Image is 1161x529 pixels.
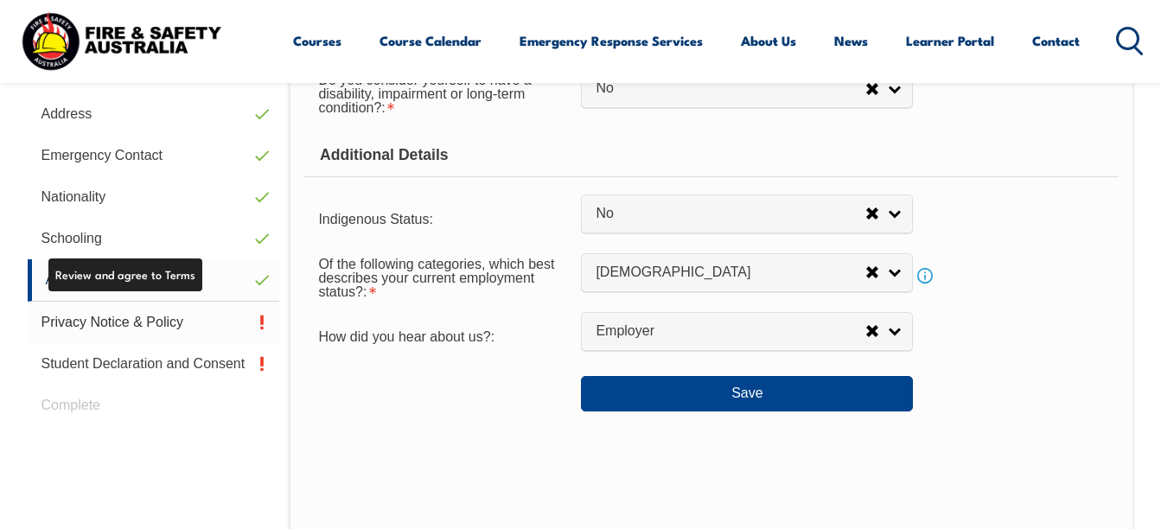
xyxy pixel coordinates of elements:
a: News [834,20,868,61]
a: Student Declaration and Consent [28,343,280,385]
a: Additional Details [28,259,280,302]
span: How did you hear about us?: [318,329,494,344]
a: Privacy Notice & Policy [28,302,280,343]
span: Of the following categories, which best describes your current employment status?: [318,257,554,299]
a: Info [913,264,937,288]
a: Learner Portal [906,20,994,61]
a: Schooling [28,218,280,259]
a: Emergency Response Services [520,20,703,61]
span: No [596,80,865,98]
span: [DEMOGRAPHIC_DATA] [596,264,865,282]
div: Do you consider yourself to have a disability, impairment or long-term condition? is required. [304,61,581,124]
span: Do you consider yourself to have a disability, impairment or long-term condition?: [318,73,531,115]
a: Contact [1032,20,1080,61]
a: Address [28,93,280,135]
button: Save [581,376,913,411]
div: Additional Details [304,134,1118,177]
a: About Us [741,20,796,61]
span: No [596,205,865,223]
a: Nationality [28,176,280,218]
div: Of the following categories, which best describes your current employment status? is required. [304,245,581,307]
a: Course Calendar [380,20,482,61]
a: Courses [293,20,341,61]
span: Employer [596,322,865,341]
a: Emergency Contact [28,135,280,176]
span: Indigenous Status: [318,212,433,226]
